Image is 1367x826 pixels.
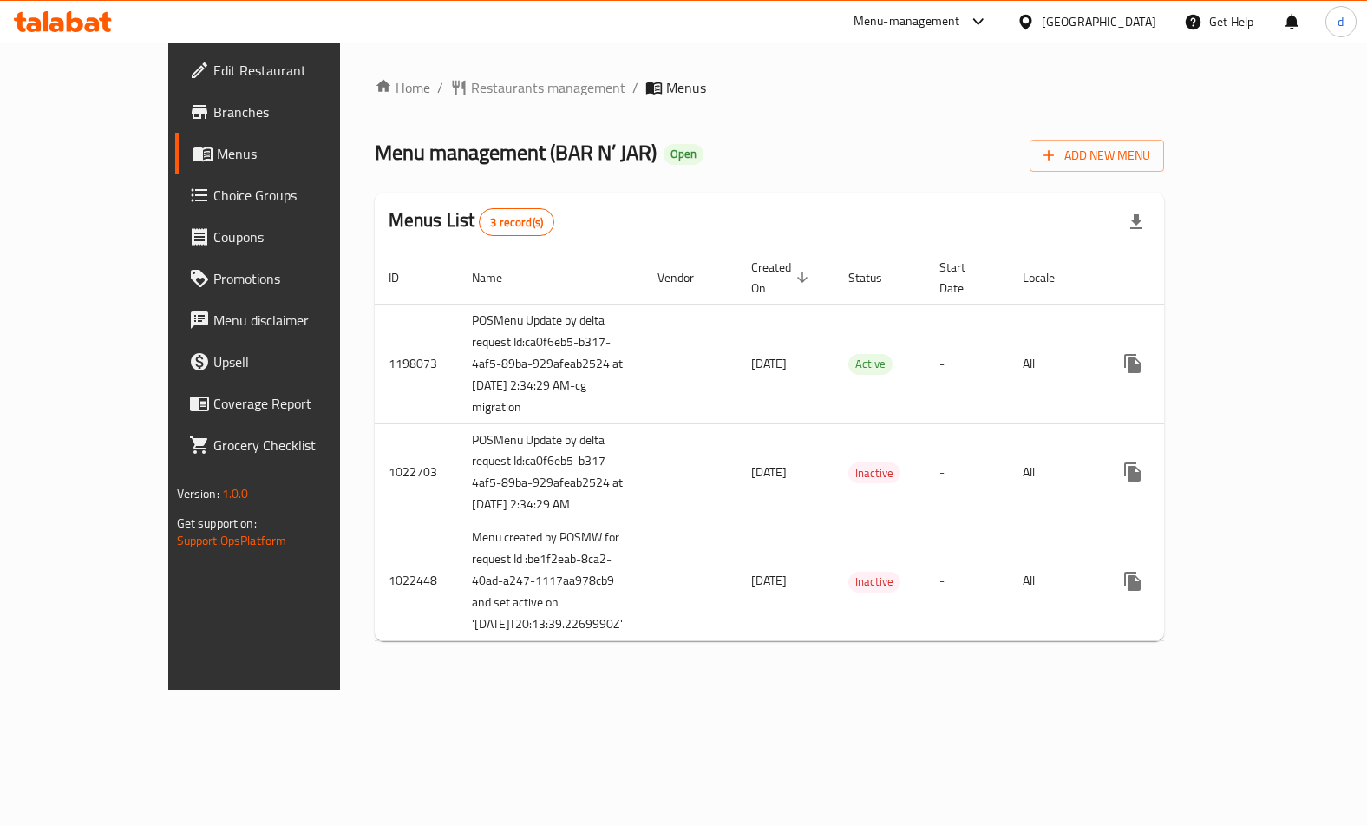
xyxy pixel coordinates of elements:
span: Inactive [848,572,900,592]
span: Branches [213,102,383,122]
td: All [1009,423,1098,521]
a: Edit Restaurant [175,49,396,91]
div: Export file [1115,201,1157,243]
td: 1022703 [375,423,458,521]
a: Menu disclaimer [175,299,396,341]
nav: breadcrumb [375,77,1165,98]
a: Choice Groups [175,174,396,216]
a: Upsell [175,341,396,383]
a: Support.OpsPlatform [177,529,287,552]
a: Coupons [175,216,396,258]
table: enhanced table [375,252,1292,642]
td: - [926,521,1009,641]
td: 1022448 [375,521,458,641]
span: Coupons [213,226,383,247]
span: 3 record(s) [480,214,553,231]
span: Created On [751,257,814,298]
td: Menu created by POSMW for request Id :be1f2eab-8ca2-40ad-a247-1117aa978cb9 and set active on '[DA... [458,521,644,641]
button: Change Status [1154,560,1195,602]
span: Promotions [213,268,383,289]
span: [DATE] [751,352,787,375]
th: Actions [1098,252,1292,305]
div: Open [664,144,703,165]
button: Add New Menu [1030,140,1164,172]
span: [DATE] [751,461,787,483]
td: All [1009,521,1098,641]
div: Inactive [848,462,900,483]
li: / [632,77,638,98]
td: All [1009,304,1098,423]
a: Home [375,77,430,98]
span: Active [848,354,893,374]
td: - [926,304,1009,423]
a: Menus [175,133,396,174]
span: ID [389,267,422,288]
span: Open [664,147,703,161]
td: POSMenu Update by delta request Id:ca0f6eb5-b317-4af5-89ba-929afeab2524 at [DATE] 2:34:29 AM [458,423,644,521]
button: more [1112,343,1154,384]
div: Menu-management [854,11,960,32]
span: Menus [217,143,383,164]
span: [DATE] [751,569,787,592]
span: Status [848,267,905,288]
td: - [926,423,1009,521]
span: Menus [666,77,706,98]
span: Grocery Checklist [213,435,383,456]
span: Vendor [657,267,716,288]
span: Restaurants management [471,77,625,98]
a: Restaurants management [450,77,625,98]
td: POSMenu Update by delta request Id:ca0f6eb5-b317-4af5-89ba-929afeab2524 at [DATE] 2:34:29 AM-cg m... [458,304,644,423]
span: Add New Menu [1043,145,1150,167]
a: Branches [175,91,396,133]
a: Grocery Checklist [175,424,396,466]
span: Get support on: [177,512,257,534]
span: Name [472,267,525,288]
button: more [1112,560,1154,602]
li: / [437,77,443,98]
span: Locale [1023,267,1077,288]
span: Inactive [848,463,900,483]
div: Total records count [479,208,554,236]
span: Menu disclaimer [213,310,383,331]
button: more [1112,451,1154,493]
span: Version: [177,482,219,505]
button: Change Status [1154,451,1195,493]
button: Change Status [1154,343,1195,384]
a: Promotions [175,258,396,299]
span: Edit Restaurant [213,60,383,81]
h2: Menus List [389,207,554,236]
a: Coverage Report [175,383,396,424]
span: d [1338,12,1344,31]
div: Active [848,354,893,375]
span: Coverage Report [213,393,383,414]
span: Start Date [939,257,988,298]
span: Choice Groups [213,185,383,206]
span: 1.0.0 [222,482,249,505]
span: Menu management ( BAR N’ JAR ) [375,133,657,172]
div: [GEOGRAPHIC_DATA] [1042,12,1156,31]
span: Upsell [213,351,383,372]
td: 1198073 [375,304,458,423]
